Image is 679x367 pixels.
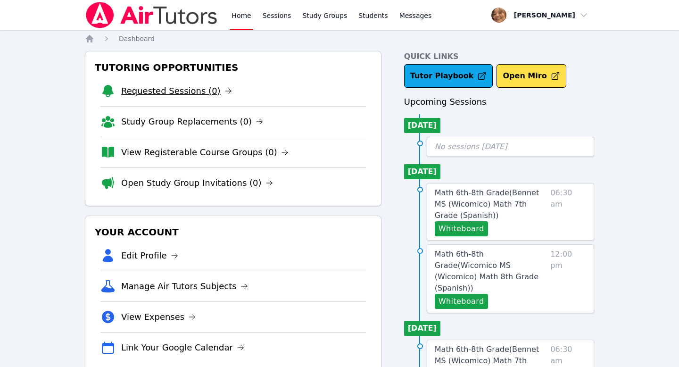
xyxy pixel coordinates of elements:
[435,294,488,309] button: Whiteboard
[550,187,586,236] span: 06:30 am
[119,34,155,43] a: Dashboard
[121,146,289,159] a: View Registerable Course Groups (0)
[404,64,493,88] a: Tutor Playbook
[121,115,263,128] a: Study Group Replacements (0)
[121,249,178,262] a: Edit Profile
[121,310,196,324] a: View Expenses
[404,321,440,336] li: [DATE]
[119,35,155,42] span: Dashboard
[550,249,586,309] span: 12:00 pm
[399,11,432,20] span: Messages
[404,164,440,179] li: [DATE]
[93,224,373,241] h3: Your Account
[93,59,373,76] h3: Tutoring Opportunities
[435,221,488,236] button: Whiteboard
[435,187,547,221] a: Math 6th-8th Grade(Bennet MS (Wicomico) Math 7th Grade (Spanish))
[435,188,539,220] span: Math 6th-8th Grade ( Bennet MS (Wicomico) Math 7th Grade (Spanish) )
[404,51,594,62] h4: Quick Links
[435,250,538,292] span: Math 6th-8th Grade ( Wicomico MS (Wicomico) Math 8th Grade (Spanish) )
[85,2,218,28] img: Air Tutors
[404,118,440,133] li: [DATE]
[435,249,547,294] a: Math 6th-8th Grade(Wicomico MS (Wicomico) Math 8th Grade (Spanish))
[404,95,594,108] h3: Upcoming Sessions
[435,142,507,151] span: No sessions [DATE]
[121,176,273,190] a: Open Study Group Invitations (0)
[121,280,248,293] a: Manage Air Tutors Subjects
[121,341,244,354] a: Link Your Google Calendar
[85,34,594,43] nav: Breadcrumb
[121,84,232,98] a: Requested Sessions (0)
[497,64,566,88] button: Open Miro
